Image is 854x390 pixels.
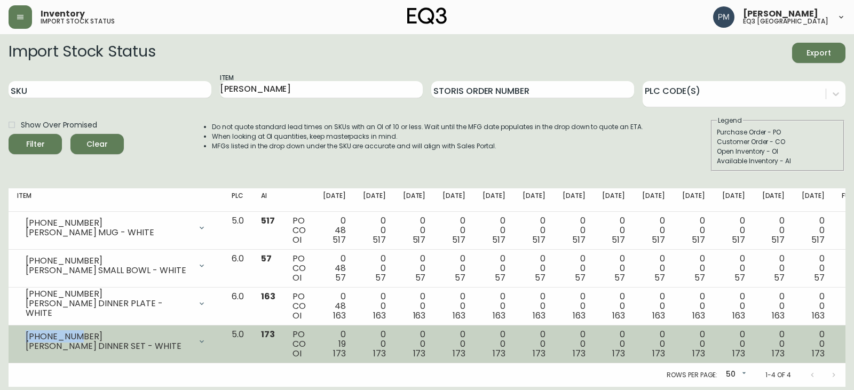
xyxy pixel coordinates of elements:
[762,292,785,321] div: 0 0
[612,309,625,322] span: 163
[754,188,794,212] th: [DATE]
[652,234,665,246] span: 517
[743,18,828,25] h5: eq3 [GEOGRAPHIC_DATA]
[455,272,465,284] span: 57
[363,292,386,321] div: 0 0
[717,116,743,125] legend: Legend
[434,188,474,212] th: [DATE]
[692,234,705,246] span: 517
[493,347,505,360] span: 173
[722,254,745,283] div: 0 0
[572,234,586,246] span: 517
[732,347,745,360] span: 173
[333,234,346,246] span: 517
[261,290,275,303] span: 163
[602,292,625,321] div: 0 0
[765,370,791,380] p: 1-4 of 4
[363,330,386,359] div: 0 0
[261,214,275,227] span: 517
[335,272,346,284] span: 57
[483,330,505,359] div: 0 0
[223,212,252,250] td: 5.0
[717,137,839,147] div: Customer Order - CO
[354,188,394,212] th: [DATE]
[453,309,465,322] span: 163
[722,330,745,359] div: 0 0
[563,292,586,321] div: 0 0
[292,272,302,284] span: OI
[26,138,45,151] div: Filter
[212,122,643,132] li: Do not quote standard lead times on SKUs with an OI of 10 or less. Wait until the MFG date popula...
[602,254,625,283] div: 0 0
[722,216,745,245] div: 0 0
[772,309,785,322] span: 163
[292,330,306,359] div: PO CO
[493,309,505,322] span: 163
[9,188,223,212] th: Item
[261,252,272,265] span: 57
[554,188,594,212] th: [DATE]
[682,330,705,359] div: 0 0
[373,309,386,322] span: 163
[523,330,545,359] div: 0 0
[523,254,545,283] div: 0 0
[292,254,306,283] div: PO CO
[333,309,346,322] span: 163
[533,347,545,360] span: 173
[223,188,252,212] th: PLC
[474,188,514,212] th: [DATE]
[642,216,665,245] div: 0 0
[563,216,586,245] div: 0 0
[223,250,252,288] td: 6.0
[26,289,191,299] div: [PHONE_NUMBER]
[79,138,115,151] span: Clear
[26,332,191,341] div: [PHONE_NUMBER]
[333,347,346,360] span: 173
[682,254,705,283] div: 0 0
[363,216,386,245] div: 0 0
[642,292,665,321] div: 0 0
[26,266,191,275] div: [PERSON_NAME] SMALL BOWL - WHITE
[495,272,505,284] span: 57
[212,141,643,151] li: MFGs listed in the drop down under the SKU are accurate and will align with Sales Portal.
[612,347,625,360] span: 173
[802,330,825,359] div: 0 0
[26,228,191,237] div: [PERSON_NAME] MUG - WHITE
[682,216,705,245] div: 0 0
[9,134,62,154] button: Filter
[292,309,302,322] span: OI
[26,256,191,266] div: [PHONE_NUMBER]
[802,254,825,283] div: 0 0
[573,347,586,360] span: 173
[323,330,346,359] div: 0 19
[17,330,215,353] div: [PHONE_NUMBER][PERSON_NAME] DINNER SET - WHITE
[802,292,825,321] div: 0 0
[403,330,426,359] div: 0 0
[614,272,625,284] span: 57
[573,309,586,322] span: 163
[535,272,545,284] span: 57
[722,292,745,321] div: 0 0
[717,156,839,166] div: Available Inventory - AI
[212,132,643,141] li: When looking at OI quantities, keep masterpacks in mind.
[394,188,434,212] th: [DATE]
[483,216,505,245] div: 0 0
[674,188,714,212] th: [DATE]
[26,299,191,318] div: [PERSON_NAME] DINNER PLATE - WHITE
[802,216,825,245] div: 0 0
[323,292,346,321] div: 0 48
[261,328,275,340] span: 173
[41,10,85,18] span: Inventory
[403,254,426,283] div: 0 0
[634,188,674,212] th: [DATE]
[483,292,505,321] div: 0 0
[694,272,705,284] span: 57
[26,341,191,351] div: [PERSON_NAME] DINNER SET - WHITE
[563,330,586,359] div: 0 0
[442,292,465,321] div: 0 0
[717,147,839,156] div: Open Inventory - OI
[532,234,545,246] span: 517
[413,309,426,322] span: 163
[743,10,818,18] span: [PERSON_NAME]
[252,188,284,212] th: AI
